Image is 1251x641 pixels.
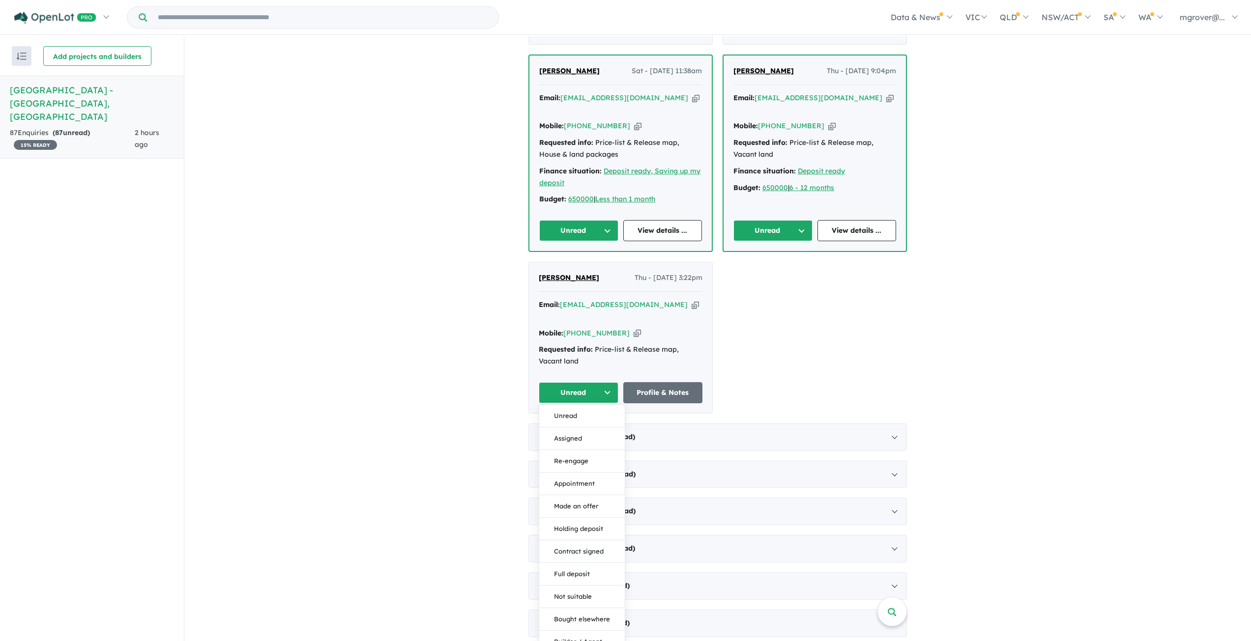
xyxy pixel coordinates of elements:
a: [PHONE_NUMBER] [564,121,630,130]
div: | [733,182,896,194]
span: [PERSON_NAME] [539,66,600,75]
strong: Email: [539,300,560,309]
span: Thu - [DATE] 3:22pm [635,272,702,284]
a: [PERSON_NAME] [539,65,600,77]
div: [DATE] [528,461,907,488]
strong: Finance situation: [733,167,796,175]
a: Deposit ready, Saving up my deposit [539,167,700,187]
span: 15 % READY [14,140,57,150]
div: [DATE] [528,610,907,637]
strong: Email: [539,93,560,102]
strong: Budget: [539,195,566,203]
div: [DATE] [528,498,907,525]
div: Price-list & Release map, House & land packages [539,137,702,161]
button: Add projects and builders [43,46,151,66]
div: | [539,194,702,205]
strong: Requested info: [539,138,593,147]
a: 650000 [568,195,594,203]
strong: Requested info: [733,138,787,147]
button: Unread [539,405,625,427]
span: [PERSON_NAME] [733,66,794,75]
span: Thu - [DATE] 9:04pm [827,65,896,77]
strong: Mobile: [539,329,563,337]
span: 87 [55,128,63,137]
input: Try estate name, suburb, builder or developer [149,7,496,28]
button: Bought elsewhere [539,608,625,631]
button: Re-engage [539,450,625,473]
a: [EMAIL_ADDRESS][DOMAIN_NAME] [560,300,688,309]
a: Profile & Notes [623,382,703,403]
a: [PHONE_NUMBER] [563,329,630,337]
button: Unread [733,220,813,241]
div: [DATE] [528,423,907,451]
a: Less than 1 month [595,195,655,203]
a: View details ... [623,220,702,241]
div: [DATE] [528,572,907,600]
strong: Mobile: [539,121,564,130]
strong: Email: [733,93,755,102]
button: Not suitable [539,585,625,608]
a: [EMAIL_ADDRESS][DOMAIN_NAME] [560,93,688,102]
button: Copy [634,121,641,131]
img: sort.svg [17,53,27,60]
span: 2 hours ago [135,128,159,149]
span: Sat - [DATE] 11:38am [632,65,702,77]
a: [PHONE_NUMBER] [758,121,824,130]
a: [PERSON_NAME] [539,272,599,284]
strong: Mobile: [733,121,758,130]
button: Assigned [539,427,625,450]
a: 6 - 12 months [789,183,834,192]
strong: Finance situation: [539,167,602,175]
button: Made an offer [539,495,625,518]
div: 87 Enquir ies [10,127,135,151]
a: Deposit ready [798,167,845,175]
button: Holding deposit [539,518,625,540]
button: Unread [539,220,618,241]
button: Appointment [539,473,625,495]
strong: ( unread) [53,128,90,137]
div: Price-list & Release map, Vacant land [733,137,896,161]
strong: Budget: [733,183,760,192]
button: Copy [828,121,836,131]
button: Copy [634,328,641,338]
button: Contract signed [539,540,625,563]
a: [EMAIL_ADDRESS][DOMAIN_NAME] [755,93,882,102]
h5: [GEOGRAPHIC_DATA] - [GEOGRAPHIC_DATA] , [GEOGRAPHIC_DATA] [10,84,174,123]
span: mgrover@... [1180,12,1225,22]
button: Full deposit [539,563,625,585]
img: Openlot PRO Logo White [14,12,96,24]
div: [DATE] [528,535,907,562]
span: [PERSON_NAME] [539,273,599,282]
a: View details ... [817,220,897,241]
a: [PERSON_NAME] [733,65,794,77]
button: Copy [692,93,699,103]
a: 650000 [762,183,788,192]
button: Copy [692,300,699,310]
div: Price-list & Release map, Vacant land [539,344,702,367]
button: Unread [539,382,618,403]
button: Copy [886,93,894,103]
strong: Requested info: [539,345,593,354]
